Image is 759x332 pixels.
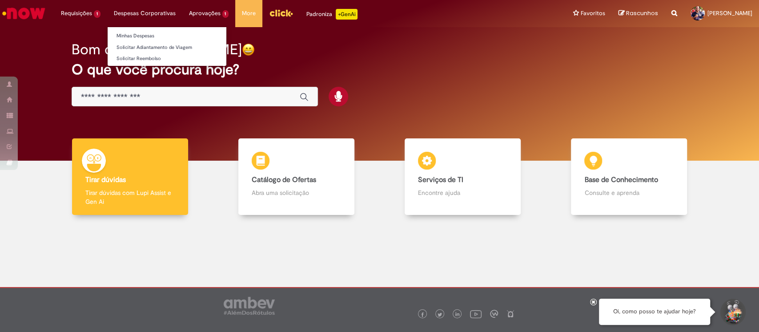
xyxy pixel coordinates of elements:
img: logo_footer_twitter.png [438,312,442,317]
span: Despesas Corporativas [114,9,176,18]
span: Rascunhos [626,9,658,17]
span: More [242,9,256,18]
b: Tirar dúvidas [85,175,126,184]
p: Abra uma solicitação [252,188,341,197]
div: Oi, como posso te ajudar hoje? [599,299,710,325]
button: Iniciar Conversa de Suporte [719,299,746,325]
img: logo_footer_ambev_rotulo_gray.png [224,297,275,315]
span: 1 [222,10,229,18]
ul: Despesas Corporativas [107,27,227,66]
span: [PERSON_NAME] [707,9,752,17]
img: logo_footer_workplace.png [490,310,498,318]
span: Requisições [61,9,92,18]
img: logo_footer_youtube.png [470,308,482,320]
img: happy-face.png [242,43,255,56]
img: ServiceNow [1,4,47,22]
span: 1 [94,10,100,18]
p: Consulte e aprenda [584,188,674,197]
p: Encontre ajuda [418,188,507,197]
a: Minhas Despesas [108,31,226,41]
b: Catálogo de Ofertas [252,175,316,184]
p: Tirar dúvidas com Lupi Assist e Gen Ai [85,188,175,206]
div: Padroniza [306,9,357,20]
a: Catálogo de Ofertas Abra uma solicitação [213,138,379,215]
h2: Bom dia, [PERSON_NAME] [72,42,242,57]
a: Solicitar Adiantamento de Viagem [108,43,226,53]
a: Rascunhos [618,9,658,18]
b: Serviços de TI [418,175,463,184]
h2: O que você procura hoje? [72,62,687,77]
span: Aprovações [189,9,221,18]
b: Base de Conhecimento [584,175,658,184]
img: logo_footer_linkedin.png [455,312,460,317]
a: Tirar dúvidas Tirar dúvidas com Lupi Assist e Gen Ai [47,138,213,215]
a: Base de Conhecimento Consulte e aprenda [546,138,712,215]
img: logo_footer_facebook.png [420,312,425,317]
p: +GenAi [336,9,357,20]
a: Serviços de TI Encontre ajuda [380,138,546,215]
img: click_logo_yellow_360x200.png [269,6,293,20]
img: logo_footer_naosei.png [506,310,514,318]
a: Solicitar Reembolso [108,54,226,64]
span: Favoritos [581,9,605,18]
